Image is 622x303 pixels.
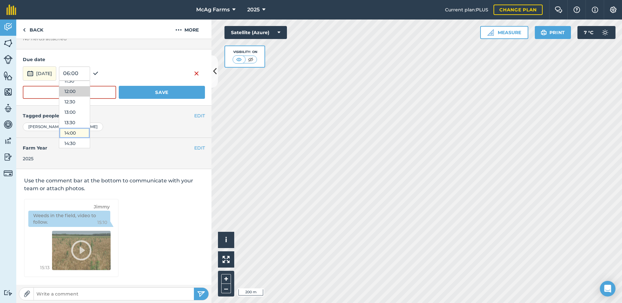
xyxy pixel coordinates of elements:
button: [DATE] [23,66,56,81]
img: svg+xml;base64,PHN2ZyB4bWxucz0iaHR0cDovL3d3dy53My5vcmcvMjAwMC9zdmciIHdpZHRoPSIxOSIgaGVpZ2h0PSIyNC... [541,29,547,36]
img: svg+xml;base64,PD94bWwgdmVyc2lvbj0iMS4wIiBlbmNvZGluZz0idXRmLTgiPz4KPCEtLSBHZW5lcmF0b3I6IEFkb2JlIE... [599,26,612,39]
img: svg+xml;base64,PD94bWwgdmVyc2lvbj0iMS4wIiBlbmNvZGluZz0idXRmLTgiPz4KPCEtLSBHZW5lcmF0b3I6IEFkb2JlIE... [4,22,13,32]
img: svg+xml;base64,PHN2ZyB4bWxucz0iaHR0cDovL3d3dy53My5vcmcvMjAwMC9zdmciIHdpZHRoPSIyNSIgaGVpZ2h0PSIyNC... [197,290,205,298]
a: Back [16,20,50,39]
input: Write a comment [34,289,194,298]
button: + [221,274,231,284]
h4: Tagged people [23,112,205,119]
img: Paperclip icon [24,291,30,297]
img: svg+xml;base64,PHN2ZyB4bWxucz0iaHR0cDovL3d3dy53My5vcmcvMjAwMC9zdmciIHdpZHRoPSI1NiIgaGVpZ2h0PSI2MC... [4,38,13,48]
button: 13:30 [59,117,90,128]
img: svg+xml;base64,PHN2ZyB4bWxucz0iaHR0cDovL3d3dy53My5vcmcvMjAwMC9zdmciIHdpZHRoPSI1NiIgaGVpZ2h0PSI2MC... [4,71,13,81]
img: svg+xml;base64,PD94bWwgdmVyc2lvbj0iMS4wIiBlbmNvZGluZz0idXRmLTgiPz4KPCEtLSBHZW5lcmF0b3I6IEFkb2JlIE... [4,120,13,129]
img: svg+xml;base64,PD94bWwgdmVyc2lvbj0iMS4wIiBlbmNvZGluZz0idXRmLTgiPz4KPCEtLSBHZW5lcmF0b3I6IEFkb2JlIE... [4,136,13,146]
div: 2025 [23,155,205,162]
span: 7 ° C [584,26,593,39]
p: Use the comment bar at the bottom to communicate with your team or attach photos. [24,177,204,192]
button: Print [535,26,571,39]
button: 13:00 [59,107,90,117]
img: svg+xml;base64,PHN2ZyB4bWxucz0iaHR0cDovL3d3dy53My5vcmcvMjAwMC9zdmciIHdpZHRoPSI1NiIgaGVpZ2h0PSI2MC... [4,87,13,97]
span: McAg Farms [196,6,230,14]
div: Open Intercom Messenger [600,281,615,296]
img: A question mark icon [573,7,581,13]
button: 12:30 [59,97,90,107]
button: Measure [480,26,528,39]
img: Four arrows, one pointing top left, one top right, one bottom right and the last bottom left [223,256,230,263]
button: 14:00 [59,128,90,138]
img: svg+xml;base64,PHN2ZyB4bWxucz0iaHR0cDovL3d3dy53My5vcmcvMjAwMC9zdmciIHdpZHRoPSI1MCIgaGVpZ2h0PSI0MC... [247,56,255,63]
img: svg+xml;base64,PHN2ZyB4bWxucz0iaHR0cDovL3d3dy53My5vcmcvMjAwMC9zdmciIHdpZHRoPSIyMCIgaGVpZ2h0PSIyNC... [175,26,182,34]
button: 14:30 [59,138,90,149]
img: svg+xml;base64,PD94bWwgdmVyc2lvbj0iMS4wIiBlbmNvZGluZz0idXRmLTgiPz4KPCEtLSBHZW5lcmF0b3I6IEFkb2JlIE... [4,152,13,162]
button: EDIT [194,144,205,151]
img: svg+xml;base64,PD94bWwgdmVyc2lvbj0iMS4wIiBlbmNvZGluZz0idXRmLTgiPz4KPCEtLSBHZW5lcmF0b3I6IEFkb2JlIE... [4,103,13,113]
img: svg+xml;base64,PHN2ZyB4bWxucz0iaHR0cDovL3d3dy53My5vcmcvMjAwMC9zdmciIHdpZHRoPSIxNiIgaGVpZ2h0PSIyNC... [194,70,199,77]
img: Ruler icon [487,29,494,36]
div: [PERSON_NAME] [PERSON_NAME] [23,123,103,131]
button: More [163,20,211,39]
h4: Farm Year [23,144,205,151]
button: Save [119,86,205,99]
img: svg+xml;base64,PD94bWwgdmVyc2lvbj0iMS4wIiBlbmNvZGluZz0idXRmLTgiPz4KPCEtLSBHZW5lcmF0b3I6IEFkb2JlIE... [4,55,13,64]
h4: Due date [23,56,205,63]
a: Change plan [494,5,543,15]
img: svg+xml;base64,PD94bWwgdmVyc2lvbj0iMS4wIiBlbmNvZGluZz0idXRmLTgiPz4KPCEtLSBHZW5lcmF0b3I6IEFkb2JlIE... [27,70,34,77]
span: Current plan : PLUS [445,6,488,13]
div: Visibility: On [233,49,257,55]
img: svg+xml;base64,PHN2ZyB4bWxucz0iaHR0cDovL3d3dy53My5vcmcvMjAwMC9zdmciIHdpZHRoPSIxOCIgaGVpZ2h0PSIyNC... [93,70,99,77]
img: fieldmargin Logo [7,5,16,15]
img: svg+xml;base64,PD94bWwgdmVyc2lvbj0iMS4wIiBlbmNvZGluZz0idXRmLTgiPz4KPCEtLSBHZW5lcmF0b3I6IEFkb2JlIE... [4,169,13,178]
button: Satellite (Azure) [224,26,287,39]
img: svg+xml;base64,PD94bWwgdmVyc2lvbj0iMS4wIiBlbmNvZGluZz0idXRmLTgiPz4KPCEtLSBHZW5lcmF0b3I6IEFkb2JlIE... [4,290,13,296]
img: svg+xml;base64,PHN2ZyB4bWxucz0iaHR0cDovL3d3dy53My5vcmcvMjAwMC9zdmciIHdpZHRoPSI1MCIgaGVpZ2h0PSI0MC... [235,56,243,63]
button: 11:30 [59,76,90,86]
span: 2025 [247,6,260,14]
button: Cancel [23,86,116,99]
img: A cog icon [609,7,617,13]
button: – [221,284,231,293]
span: i [225,236,227,244]
img: svg+xml;base64,PHN2ZyB4bWxucz0iaHR0cDovL3d3dy53My5vcmcvMjAwMC9zdmciIHdpZHRoPSIxNyIgaGVpZ2h0PSIxNy... [592,6,598,14]
img: svg+xml;base64,PHN2ZyB4bWxucz0iaHR0cDovL3d3dy53My5vcmcvMjAwMC9zdmciIHdpZHRoPSI5IiBoZWlnaHQ9IjI0Ii... [23,26,26,34]
button: EDIT [194,112,205,119]
button: 7 °C [577,26,615,39]
button: i [218,232,234,248]
img: Two speech bubbles overlapping with the left bubble in the forefront [555,7,562,13]
button: 12:00 [59,86,90,97]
